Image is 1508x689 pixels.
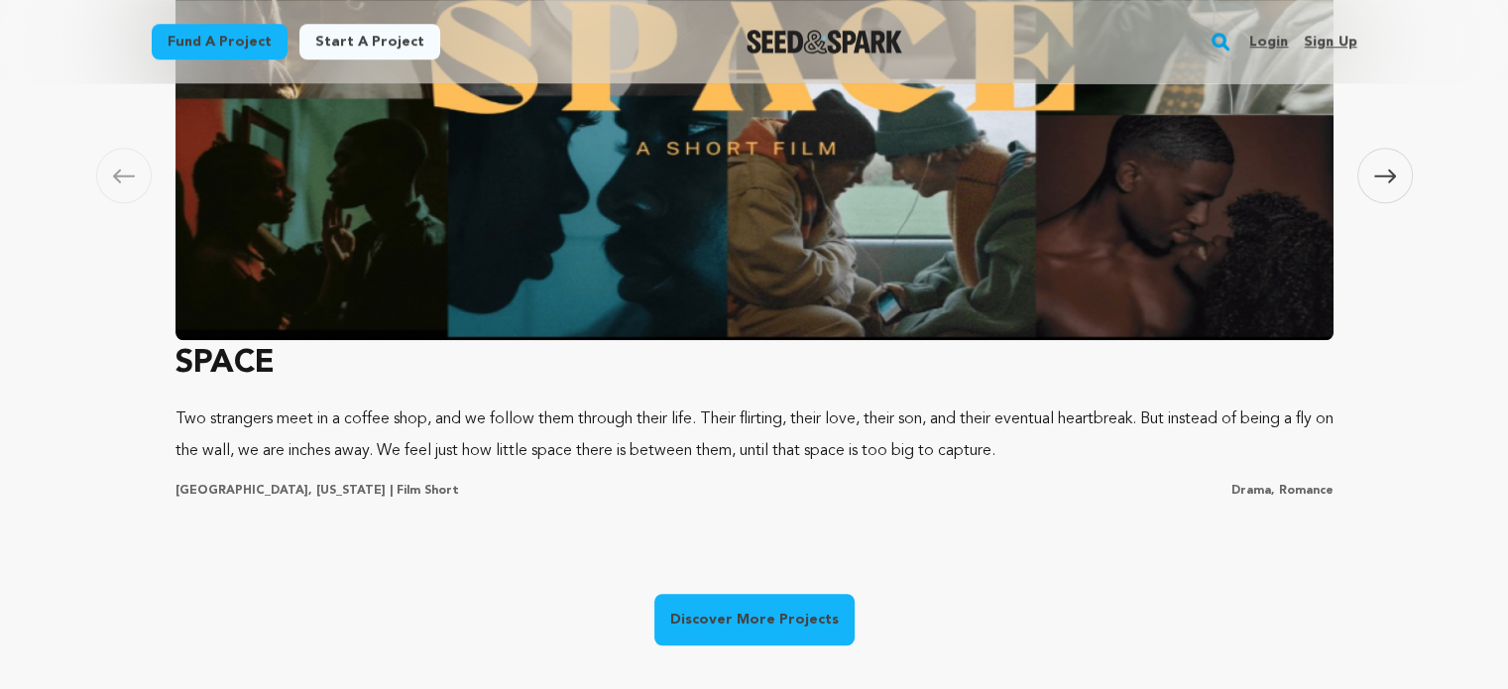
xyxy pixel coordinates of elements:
[175,340,1334,388] h3: SPACE
[175,403,1334,467] p: Two strangers meet in a coffee shop, and we follow them through their life. Their flirting, their...
[152,24,288,59] a: Fund a project
[175,485,393,497] span: [GEOGRAPHIC_DATA], [US_STATE] |
[654,594,855,645] a: Discover More Projects
[747,30,902,54] img: Seed&Spark Logo Dark Mode
[1231,483,1334,499] p: Drama, Romance
[1249,26,1288,57] a: Login
[397,485,459,497] span: Film Short
[747,30,902,54] a: Seed&Spark Homepage
[299,24,440,59] a: Start a project
[1304,26,1356,57] a: Sign up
